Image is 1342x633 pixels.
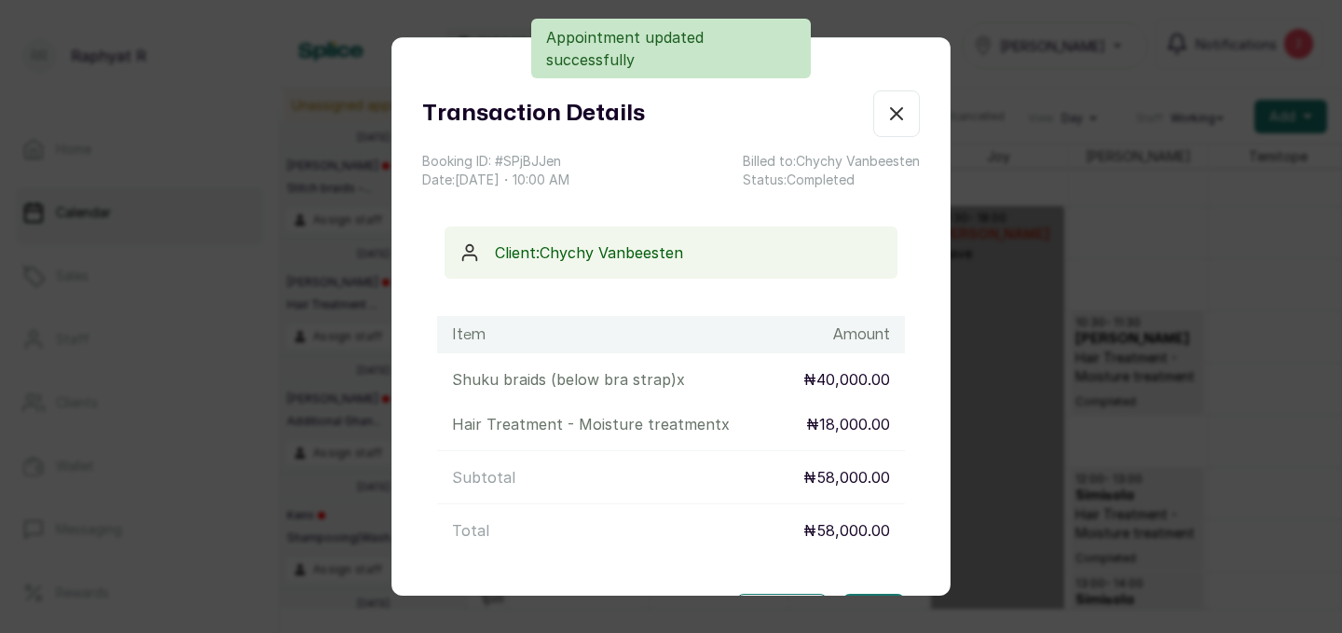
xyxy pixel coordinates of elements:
[452,519,489,542] p: Total
[803,519,890,542] p: ₦58,000.00
[495,241,883,264] p: Client: Chychy Vanbeesten
[452,323,486,346] h1: Item
[437,591,574,628] button: Print receipt
[743,171,920,189] p: Status: Completed
[743,152,920,171] p: Billed to: Chychy Vanbeesten
[842,594,905,633] button: Email
[736,594,828,633] button: Copy link
[803,466,890,489] p: ₦58,000.00
[422,97,645,131] h1: Transaction Details
[452,466,515,489] p: Subtotal
[452,413,730,435] p: Hair Treatment - Moisture treatment x
[833,323,890,346] h1: Amount
[422,171,569,189] p: Date: [DATE] ・ 10:00 AM
[546,26,796,71] p: Appointment updated successfully
[806,413,890,435] p: ₦18,000.00
[803,368,890,391] p: ₦40,000.00
[422,152,569,171] p: Booking ID: # SPjBJJen
[452,368,685,391] p: Shuku braids (below bra strap) x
